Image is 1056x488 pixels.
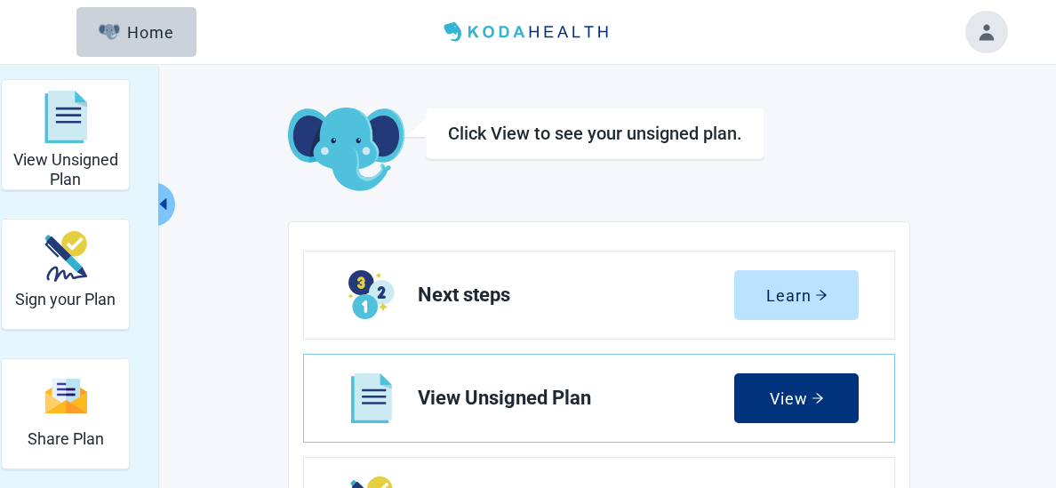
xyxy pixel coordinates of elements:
[965,11,1008,53] button: Toggle account menu
[734,270,859,320] button: Learnarrow-right
[418,388,734,409] span: View Unsigned Plan
[153,182,175,227] button: Collapse menu
[99,23,175,41] div: Home
[766,286,828,304] div: Learn
[28,429,104,449] h2: Share Plan
[44,231,87,282] img: make_plan_official-CpYJDfBD.svg
[770,389,824,407] div: View
[304,355,894,442] a: View View Unsigned Plan section
[9,150,122,188] h2: View Unsigned Plan
[44,91,87,144] img: svg%3e
[288,108,404,193] img: Koda Elephant
[1,358,130,469] div: Share Plan
[1,219,130,330] div: Sign your Plan
[1,79,130,190] div: View Unsigned Plan
[44,377,87,415] img: svg%3e
[76,7,196,57] button: ElephantHome
[99,24,121,40] img: Elephant
[304,252,894,339] a: Learn Next steps section
[418,284,734,306] span: Next steps
[155,196,172,212] span: caret-left
[812,392,824,404] span: arrow-right
[815,289,828,301] span: arrow-right
[448,123,742,144] h1: Click View to see your unsigned plan.
[734,373,859,423] button: Viewarrow-right
[15,290,116,309] h2: Sign your Plan
[436,18,620,46] img: Koda Health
